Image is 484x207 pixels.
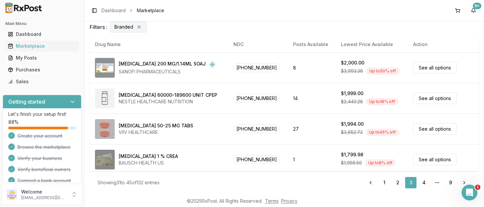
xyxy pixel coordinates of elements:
h3: Getting started [8,98,45,106]
a: Sales [5,76,79,88]
td: 27 [288,114,336,144]
a: Purchases [5,64,79,76]
a: 3 [405,177,417,189]
span: Browse the marketplace [17,144,71,150]
div: $2,000.00 [341,60,364,66]
div: [MEDICAL_DATA] 60000-189600 UNIT CPEP [119,92,217,98]
a: My Posts [5,52,79,64]
button: Dashboard [3,29,81,39]
img: RxPost Logo [3,3,45,13]
div: Marketplace [8,43,76,49]
nav: pagination [364,177,471,189]
div: Dashboard [8,31,76,38]
td: 14 [288,83,336,114]
div: NESTLE HEALTHCARE NUTRITION [119,98,217,105]
a: Terms [265,198,279,204]
a: 1 [378,177,390,189]
td: 8 [288,52,336,83]
button: 9+ [468,5,479,16]
iframe: Intercom live chat [462,185,477,200]
th: Posts Available [288,37,336,52]
div: Up to 50 % off [366,67,400,75]
a: 9 [444,177,456,189]
div: Up to 8 % off [365,159,396,167]
button: My Posts [3,53,81,63]
a: Dashboard [102,7,126,14]
button: Sales [3,76,81,87]
a: Privacy [281,198,297,204]
th: Lowest Price Available [336,37,408,52]
div: BAUSCH HEALTH US [119,160,178,166]
div: [MEDICAL_DATA] 200 MG/1.14ML SOAJ [119,61,206,68]
button: Purchases [3,65,81,75]
img: Noritate 1 % CREA [95,150,115,169]
a: See all options [413,62,457,73]
div: Showing 31 to 45 of 132 entries [98,179,160,186]
span: Branded [114,24,133,30]
h2: Main Menu [5,21,79,26]
div: VIIV HEALTHCARE [119,129,193,136]
a: Marketplace [5,40,79,52]
td: 1 [288,144,336,175]
span: [PHONE_NUMBER] [233,124,280,133]
div: $1,994.00 [341,121,364,127]
a: Dashboard [5,28,79,40]
nav: breadcrumb [102,7,164,14]
p: Let's finish your setup first! [8,111,76,117]
div: My Posts [8,55,76,61]
a: See all options [413,92,457,104]
span: 1 [475,185,480,190]
th: Action [408,37,479,52]
span: 88 % [8,119,18,125]
span: Connect a bank account [17,177,71,184]
span: Filters : [90,23,107,31]
span: Verify beneficial owners [17,166,71,173]
a: See all options [413,123,457,135]
p: Welcome [21,189,67,195]
div: Up to 45 % off [365,129,399,136]
div: Purchases [8,66,76,73]
img: User avatar [7,189,17,200]
button: Marketplace [3,41,81,51]
a: Go to previous page [364,177,377,189]
th: NDC [228,37,287,52]
span: Verify your business [17,155,62,162]
span: [PHONE_NUMBER] [233,155,280,164]
span: $2,443.28 [341,98,363,105]
div: [MEDICAL_DATA] 1 % CREA [119,153,178,160]
a: Go to next page [458,177,471,189]
div: Up to 18 % off [366,98,399,105]
span: $3,652.73 [341,129,363,136]
span: $3,993.36 [341,68,363,74]
th: Drug Name [90,37,228,52]
span: Create your account [17,133,62,139]
p: [EMAIL_ADDRESS][DOMAIN_NAME] [21,195,67,200]
a: 2 [392,177,404,189]
img: Zenpep 60000-189600 UNIT CPEP [95,89,115,108]
a: See all options [413,154,457,165]
button: Remove Branded filter [136,24,142,30]
div: [MEDICAL_DATA] 50-25 MG TABS [119,122,193,129]
div: $1,999.00 [341,90,363,97]
div: Sales [8,78,76,85]
span: [PHONE_NUMBER] [233,63,280,72]
div: SANOFI PHARMACEUTICALS [119,68,216,75]
div: $1,799.98 [341,151,363,158]
div: 9+ [473,3,481,9]
img: Dupixent 200 MG/1.14ML SOAJ [95,58,115,78]
span: Marketplace [137,7,164,14]
img: Juluca 50-25 MG TABS [95,119,115,139]
span: [PHONE_NUMBER] [233,94,280,103]
span: $1,956.50 [341,160,362,166]
a: 4 [418,177,430,189]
